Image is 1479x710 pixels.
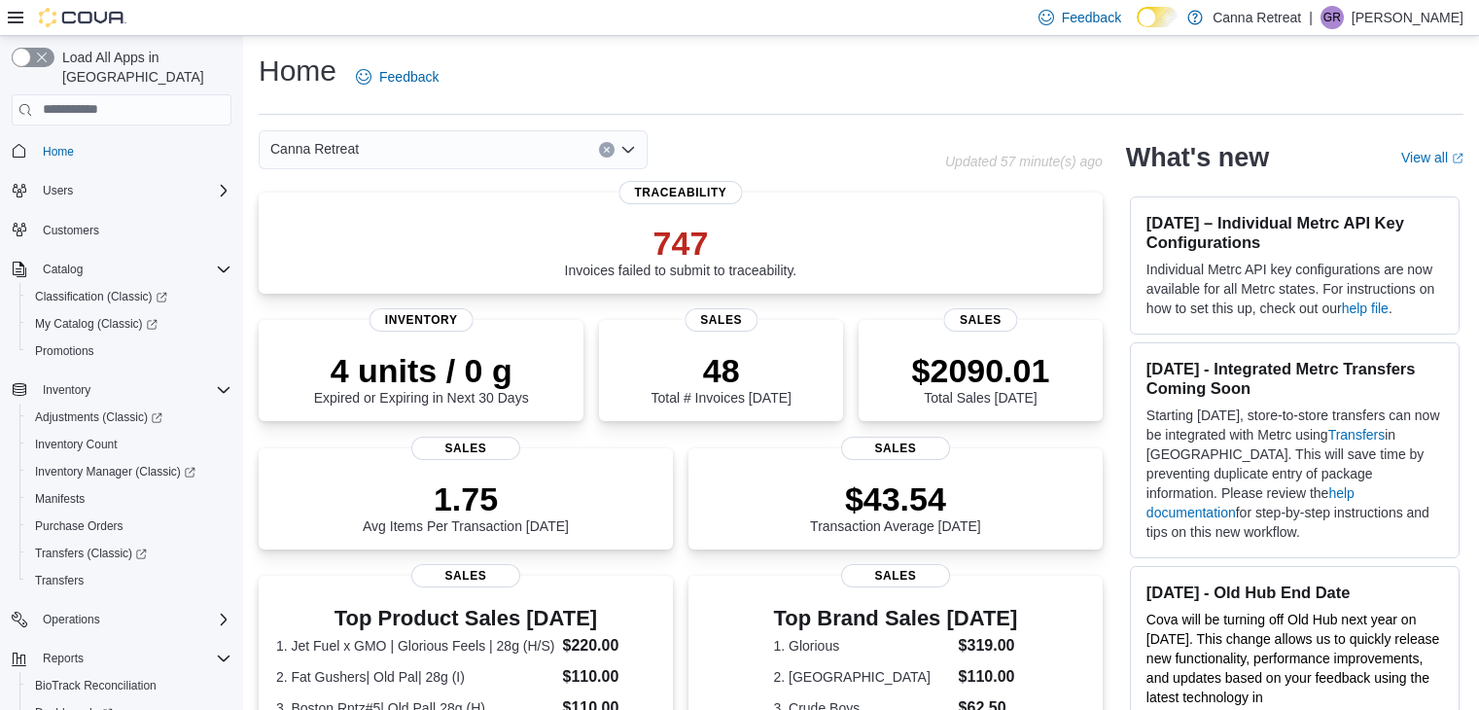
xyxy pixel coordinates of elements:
p: [PERSON_NAME] [1352,6,1463,29]
a: help documentation [1146,485,1355,520]
span: Transfers (Classic) [35,546,147,561]
span: Reports [43,651,84,666]
span: Operations [35,608,231,631]
dt: 1. Glorious [774,636,951,656]
img: Cova [39,8,126,27]
span: Customers [35,218,231,242]
dd: $110.00 [563,665,656,689]
span: Adjustments (Classic) [35,409,162,425]
span: Sales [841,437,950,460]
h3: Top Brand Sales [DATE] [774,607,1018,630]
span: Purchase Orders [27,515,231,538]
a: Manifests [27,487,92,511]
button: Purchase Orders [19,513,239,540]
a: View allExternal link [1401,150,1463,165]
h3: Top Product Sales [DATE] [276,607,655,630]
span: Manifests [35,491,85,507]
a: My Catalog (Classic) [19,310,239,337]
span: Operations [43,612,100,627]
p: Individual Metrc API key configurations are now available for all Metrc states. For instructions ... [1146,260,1443,318]
p: $43.54 [810,479,981,518]
span: Transfers [35,573,84,588]
a: Classification (Classic) [19,283,239,310]
p: 4 units / 0 g [314,351,529,390]
a: Transfers (Classic) [27,542,155,565]
h2: What's new [1126,142,1269,173]
span: BioTrack Reconciliation [27,674,231,697]
span: Sales [411,564,520,587]
span: Home [43,144,74,160]
p: Starting [DATE], store-to-store transfers can now be integrated with Metrc using in [GEOGRAPHIC_D... [1146,406,1443,542]
button: Clear input [599,142,615,158]
div: Expired or Expiring in Next 30 Days [314,351,529,406]
span: Sales [411,437,520,460]
button: Operations [4,606,239,633]
button: Open list of options [620,142,636,158]
a: Adjustments (Classic) [19,404,239,431]
h1: Home [259,52,336,90]
span: Inventory Manager (Classic) [35,464,195,479]
button: Reports [35,647,91,670]
h3: [DATE] – Individual Metrc API Key Configurations [1146,213,1443,252]
span: Inventory [370,308,474,332]
span: Users [43,183,73,198]
button: BioTrack Reconciliation [19,672,239,699]
a: Adjustments (Classic) [27,406,170,429]
span: Promotions [35,343,94,359]
button: Manifests [19,485,239,513]
span: Inventory [35,378,231,402]
div: Avg Items Per Transaction [DATE] [363,479,569,534]
h3: [DATE] - Old Hub End Date [1146,583,1443,602]
a: Inventory Count [27,433,125,456]
a: Transfers [1328,427,1386,443]
span: GR [1323,6,1341,29]
button: Users [35,179,81,202]
span: My Catalog (Classic) [27,312,231,336]
span: Inventory Count [27,433,231,456]
p: Updated 57 minute(s) ago [945,154,1103,169]
p: 747 [565,224,797,263]
span: Feedback [1062,8,1121,27]
a: Home [35,140,82,163]
a: Customers [35,219,107,242]
div: Transaction Average [DATE] [810,479,981,534]
span: Users [35,179,231,202]
a: Transfers [27,569,91,592]
div: Invoices failed to submit to traceability. [565,224,797,278]
span: Classification (Classic) [35,289,167,304]
a: My Catalog (Classic) [27,312,165,336]
button: Reports [4,645,239,672]
span: Customers [43,223,99,238]
p: 48 [651,351,791,390]
div: Gustavo Ramos [1321,6,1344,29]
span: Load All Apps in [GEOGRAPHIC_DATA] [54,48,231,87]
p: 1.75 [363,479,569,518]
a: BioTrack Reconciliation [27,674,164,697]
button: Catalog [4,256,239,283]
span: Purchase Orders [35,518,123,534]
span: Promotions [27,339,231,363]
dd: $220.00 [563,634,656,657]
a: Feedback [348,57,446,96]
span: Traceability [618,181,742,204]
dt: 1. Jet Fuel x GMO | Glorious Feels | 28g (H/S) [276,636,555,656]
span: Manifests [27,487,231,511]
button: Inventory Count [19,431,239,458]
span: Canna Retreat [270,137,359,160]
span: Catalog [43,262,83,277]
span: Adjustments (Classic) [27,406,231,429]
dt: 2. [GEOGRAPHIC_DATA] [774,667,951,687]
dt: 2. Fat Gushers| Old Pal| 28g (I) [276,667,555,687]
div: Total # Invoices [DATE] [651,351,791,406]
span: Sales [685,308,757,332]
span: Inventory Count [35,437,118,452]
a: Inventory Manager (Classic) [27,460,203,483]
button: Operations [35,608,108,631]
button: Home [4,137,239,165]
a: Classification (Classic) [27,285,175,308]
span: Dark Mode [1137,27,1138,28]
button: Users [4,177,239,204]
span: Classification (Classic) [27,285,231,308]
span: Transfers [27,569,231,592]
p: Canna Retreat [1213,6,1301,29]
